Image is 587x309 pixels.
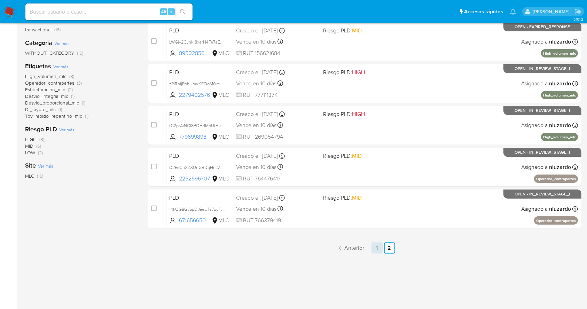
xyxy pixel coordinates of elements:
[161,8,166,15] span: Alt
[170,8,172,15] span: s
[573,16,584,22] span: 3.161.2
[510,9,516,15] a: Notificaciones
[25,7,193,16] input: Buscar usuario o caso...
[464,8,503,15] span: Accesos rápidos
[574,8,582,15] a: Salir
[533,8,572,15] p: nicolas.luzardo@mercadolibre.com
[175,7,190,17] button: search-icon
